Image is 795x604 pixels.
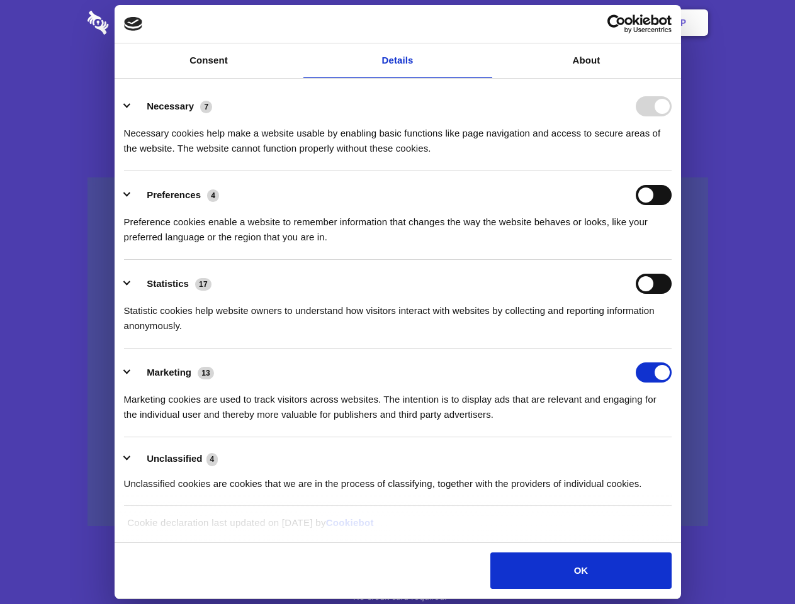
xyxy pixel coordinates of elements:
div: Preference cookies enable a website to remember information that changes the way the website beha... [124,205,672,245]
div: Unclassified cookies are cookies that we are in the process of classifying, together with the pro... [124,467,672,491]
a: About [492,43,681,78]
a: Contact [510,3,568,42]
a: Login [571,3,626,42]
button: Necessary (7) [124,96,220,116]
button: Unclassified (4) [124,451,226,467]
img: logo-wordmark-white-trans-d4663122ce5f474addd5e946df7df03e33cb6a1c49d2221995e7729f52c070b2.svg [87,11,195,35]
button: Marketing (13) [124,362,222,383]
label: Preferences [147,189,201,200]
iframe: Drift Widget Chat Controller [732,541,780,589]
div: Necessary cookies help make a website usable by enabling basic functions like page navigation and... [124,116,672,156]
img: logo [124,17,143,31]
label: Marketing [147,367,191,377]
label: Statistics [147,278,189,289]
label: Necessary [147,101,194,111]
span: 13 [198,367,214,379]
h4: Auto-redaction of sensitive data, encrypted data sharing and self-destructing private chats. Shar... [87,115,708,156]
a: Details [303,43,492,78]
button: OK [490,552,671,589]
span: 4 [207,189,219,202]
span: 7 [200,101,212,113]
a: Usercentrics Cookiebot - opens in a new window [561,14,672,33]
h1: Eliminate Slack Data Loss. [87,57,708,102]
a: Cookiebot [326,517,374,528]
span: 4 [206,453,218,466]
a: Wistia video thumbnail [87,177,708,527]
button: Preferences (4) [124,185,227,205]
div: Statistic cookies help website owners to understand how visitors interact with websites by collec... [124,294,672,333]
div: Marketing cookies are used to track visitors across websites. The intention is to display ads tha... [124,383,672,422]
a: Pricing [369,3,424,42]
button: Statistics (17) [124,274,220,294]
a: Consent [115,43,303,78]
span: 17 [195,278,211,291]
div: Cookie declaration last updated on [DATE] by [118,515,677,540]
